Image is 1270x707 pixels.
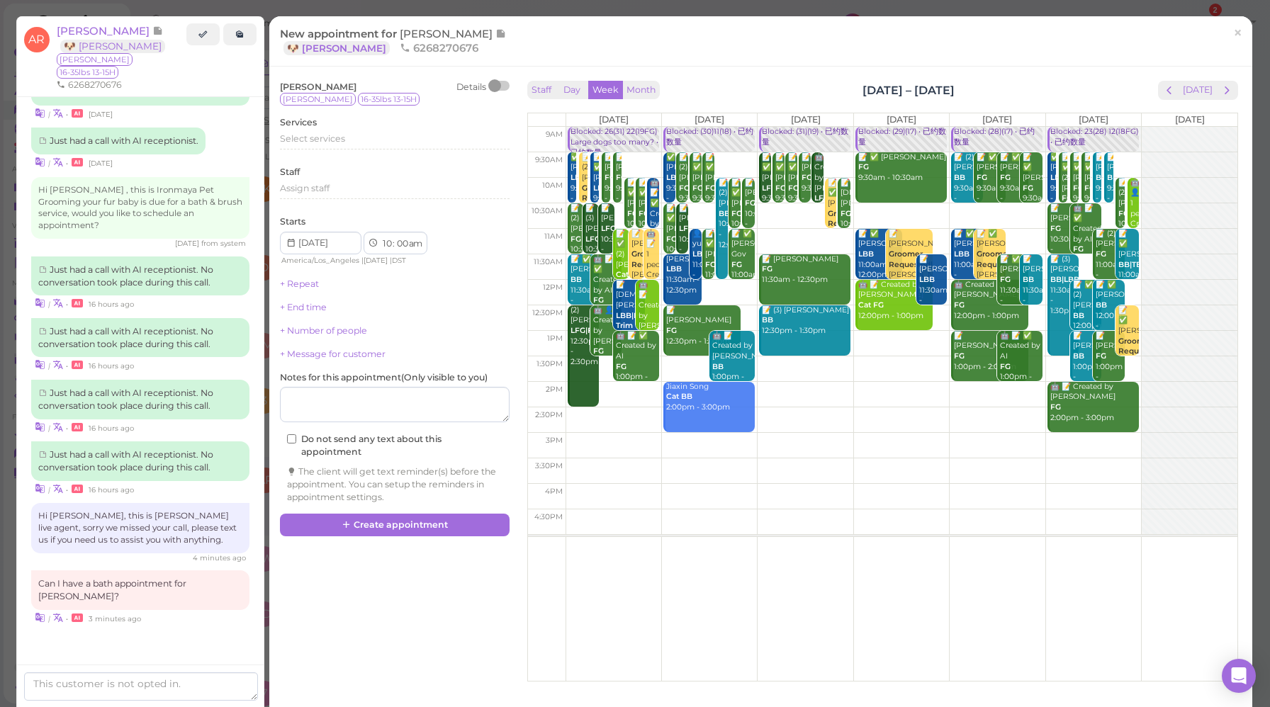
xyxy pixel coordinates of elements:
span: 3pm [546,436,563,445]
span: 3:30pm [535,461,563,470]
b: BB [571,275,582,284]
span: 07/15/2025 04:09pm [89,159,113,168]
b: FG [1073,244,1084,254]
div: 📝 ✅ [PERSON_NAME] 10:00am - 11:00am [731,178,741,251]
div: 🤖 📝 1 people Created by AI 11:00am - 12:00pm [646,229,659,353]
span: New appointment for [280,27,506,55]
span: [DATE] [364,256,388,265]
div: 📝 (3) [PERSON_NAME] 11:30am - 1:30pm [1050,254,1079,317]
span: 2:30pm [535,410,563,419]
a: + Repeat [280,278,319,289]
b: BB [1096,173,1107,182]
div: Blocked: 26(31) 22(19FG) Large dogs too many? • 已约数量 [570,127,659,158]
span: Assign staff [280,183,330,193]
span: [DATE] [791,114,821,125]
span: [DATE] [599,114,629,125]
b: LFG [762,183,777,193]
b: FG [1023,183,1033,193]
div: • [31,419,249,434]
b: BB [1073,311,1084,320]
button: [DATE] [1179,81,1217,100]
i: | [48,614,50,623]
span: 10:30am [532,206,563,215]
div: 📝 ✅ (2) [PERSON_NAME] 9:30am - 10:30am [1061,152,1067,236]
div: Just had a call with AI receptionist. [31,128,206,154]
div: 📝 [PERSON_NAME] 9:30am - 10:30am [1106,152,1113,215]
div: 📝 ✅ [PERSON_NAME] 10:00am - 11:00am [626,178,633,251]
b: LBB [954,249,970,259]
span: [PERSON_NAME] [280,93,356,106]
div: • [31,106,249,120]
b: Cat FG [616,270,629,290]
b: FG [666,326,677,335]
div: 📝 ✅ [PERSON_NAME] Gov 11:00am - 12:00pm [731,229,755,302]
i: | [48,300,50,309]
span: 9am [546,130,563,139]
label: Starts [280,215,305,228]
div: 📝 [PERSON_NAME] 1:00pm - 2:00pm [1095,331,1125,393]
div: 📝 (2) [PERSON_NAME] 10:00am - 12:00pm [718,178,728,251]
b: LBB [1050,173,1066,182]
b: BB [954,173,965,182]
div: 📝 (2) [PERSON_NAME] 9:30am - 10:30am [678,152,688,225]
span: 2pm [546,385,563,394]
span: 10/02/2025 05:18pm [89,361,134,371]
div: 📝 ✅ [PERSON_NAME] 11:00am - 12:00pm [704,229,714,302]
span: 10/03/2025 09:38am [89,614,141,623]
div: Can I have a bath appointment for [PERSON_NAME]? [31,570,249,610]
span: [PERSON_NAME] [57,53,133,66]
span: 9:30am [535,155,563,164]
div: 📝 [PERSON_NAME] [PERSON_NAME] 11:00am - 12:00pm [631,229,645,312]
div: • [31,295,249,310]
div: 📝 ✅ [PERSON_NAME] [PERSON_NAME] 10:00am - 11:00am [827,178,837,271]
label: Staff [280,166,300,179]
span: 07/15/2025 04:08pm [89,110,113,119]
div: 🤖 📝 Created by [PERSON_NAME] 2:00pm - 3:00pm [1050,382,1139,424]
div: 📝 ✅ [PERSON_NAME] 9:30am - 10:30am [1072,152,1079,225]
span: × [1233,23,1242,43]
a: [PERSON_NAME] 🐶 [PERSON_NAME] [57,24,172,52]
button: prev [1158,81,1180,100]
div: 📝 [PERSON_NAME] 11:30am - 12:30pm [761,254,850,285]
div: Hi [PERSON_NAME], this is [PERSON_NAME] live agent, sorry we missed your call, please text us if ... [31,503,249,553]
b: FG [571,234,581,244]
span: 4pm [545,487,563,496]
div: ✅ [PERSON_NAME] 9:30am - 10:30am [665,152,675,215]
div: 📝 (2) [PERSON_NAME] [PERSON_NAME] 9:30am - 10:30am [581,152,588,246]
b: FG [731,260,742,269]
b: LBB [692,249,708,259]
div: 📝 ✅ [PERSON_NAME] 12:00pm - 1:00pm [1095,280,1125,342]
div: Open Intercom Messenger [1222,659,1256,693]
b: LFG [585,234,600,244]
div: Just had a call with AI receptionist. No conversation took place during this call. [31,380,249,419]
div: 📝 ✅ [PERSON_NAME] 11:00am - 12:00pm [858,229,902,281]
b: FG [1000,173,1011,182]
span: [DATE] [887,114,916,125]
div: 📝 ✅ (2) [PERSON_NAME] 12:00pm - 1:00pm [1072,280,1102,353]
li: 6268270676 [53,79,125,91]
b: LFG|FG [571,326,598,335]
span: AR [24,27,50,52]
span: 11am [544,232,563,241]
div: 📝 ✅ [PERSON_NAME] 9:30am - 10:30am [976,152,1006,215]
div: 📝 ✅ [PERSON_NAME] 11:30am - 12:30pm [999,254,1029,317]
span: 16-35lbs 13-15H [57,66,118,79]
b: FG [639,209,649,218]
div: Hi [PERSON_NAME] , this is Ironmaya Pet Grooming your fur baby is due for a bath & brush service,... [31,177,249,239]
button: Day [555,81,589,100]
b: BB [1023,275,1034,284]
b: Cat FG [858,300,884,310]
b: FG [1073,183,1084,193]
button: Week [588,81,623,100]
b: FG [1096,249,1106,259]
div: 📝 ✅ [PERSON_NAME] 9:30am - 10:30am [787,152,797,225]
div: 🤖 📝 ✅ Created by AI 10:00am - 11:00am [649,178,658,282]
span: 12pm [543,283,563,292]
b: FG [616,173,626,182]
b: LFG [601,224,616,233]
b: LFG [814,193,829,203]
b: Groomer Requested|FG [1118,336,1173,356]
b: LBB [593,183,609,193]
div: • [31,610,249,625]
div: 📝 [PERSON_NAME] 11:30am - 12:30pm [1022,254,1043,317]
